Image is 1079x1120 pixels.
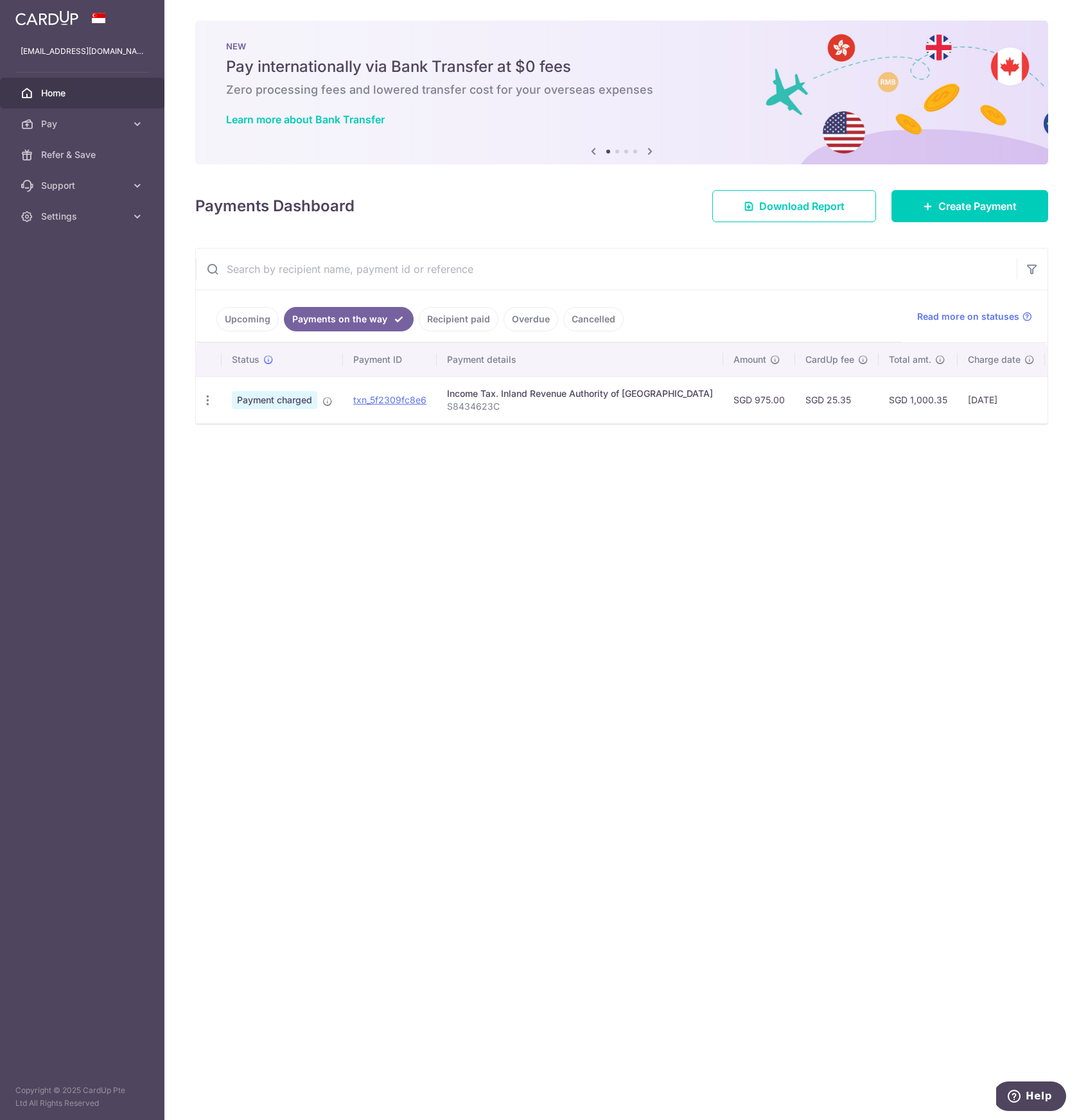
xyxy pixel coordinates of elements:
p: S8434623C [447,400,713,413]
p: NEW [226,41,1017,51]
span: Pay [41,118,126,130]
img: Bank transfer banner [195,21,1048,164]
a: Learn more about Bank Transfer [226,113,385,126]
a: Create Payment [891,190,1048,222]
a: Cancelled [563,307,624,331]
td: SGD 25.35 [795,376,879,423]
a: Read more on statuses [917,310,1032,323]
h5: Pay internationally via Bank Transfer at $0 fees [226,57,1017,77]
span: Support [41,179,126,192]
th: Payment ID [343,343,437,376]
h6: Zero processing fees and lowered transfer cost for your overseas expenses [226,82,1017,98]
a: Payments on the way [284,307,414,331]
iframe: Opens a widget where you can find more information [996,1081,1066,1114]
th: Payment details [437,343,723,376]
td: SGD 1,000.35 [879,376,958,423]
span: Total amt. [889,353,931,366]
span: CardUp fee [805,353,854,366]
span: Create Payment [938,198,1017,214]
a: Recipient paid [419,307,498,331]
input: Search by recipient name, payment id or reference [196,249,1017,290]
span: Settings [41,210,126,223]
span: Status [232,353,259,366]
span: Home [41,87,126,100]
span: Read more on statuses [917,310,1019,323]
span: Download Report [759,198,845,214]
a: txn_5f2309fc8e6 [353,394,426,405]
a: Upcoming [216,307,279,331]
span: Amount [733,353,766,366]
p: [EMAIL_ADDRESS][DOMAIN_NAME] [21,45,144,58]
td: [DATE] [958,376,1045,423]
span: Charge date [968,353,1021,366]
img: CardUp [15,10,78,26]
span: Refer & Save [41,148,126,161]
div: Income Tax. Inland Revenue Authority of [GEOGRAPHIC_DATA] [447,387,713,400]
span: Payment charged [232,391,317,409]
a: Overdue [504,307,558,331]
h4: Payments Dashboard [195,195,355,218]
td: SGD 975.00 [723,376,795,423]
a: Download Report [712,190,876,222]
